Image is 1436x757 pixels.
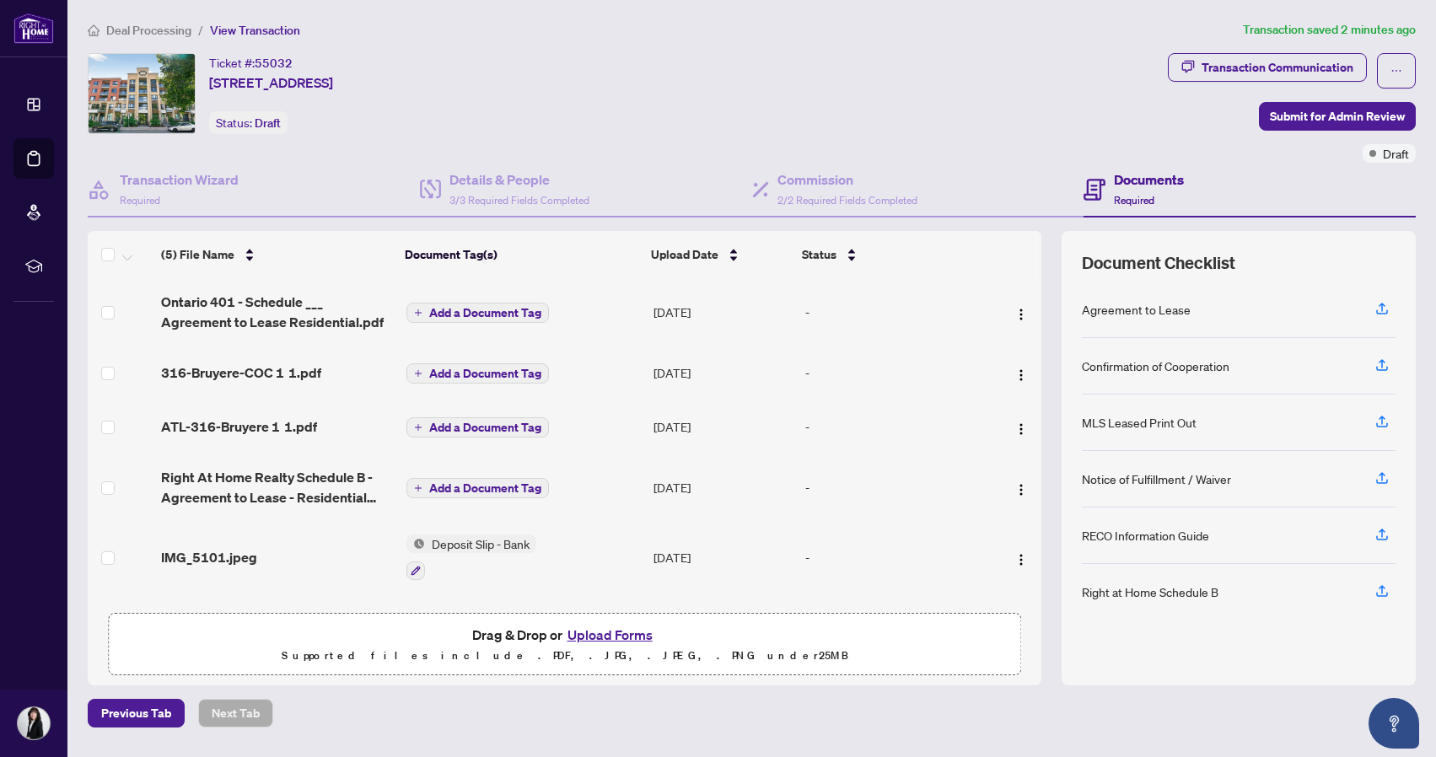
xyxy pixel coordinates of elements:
[406,303,549,323] button: Add a Document Tag
[161,416,317,437] span: ATL-316-Bruyere 1 1.pdf
[647,278,799,346] td: [DATE]
[101,700,171,727] span: Previous Tab
[414,309,422,317] span: plus
[1008,359,1035,386] button: Logo
[198,699,273,727] button: Next Tab
[802,245,836,264] span: Status
[651,245,718,264] span: Upload Date
[805,548,982,566] div: -
[1008,413,1035,440] button: Logo
[109,614,1020,676] span: Drag & Drop orUpload FormsSupported files include .PDF, .JPG, .JPEG, .PNG under25MB
[210,23,300,38] span: View Transaction
[209,72,333,93] span: [STREET_ADDRESS]
[209,111,288,134] div: Status:
[161,547,257,567] span: IMG_5101.jpeg
[119,646,1010,666] p: Supported files include .PDF, .JPG, .JPEG, .PNG under 25 MB
[1008,544,1035,571] button: Logo
[255,56,293,71] span: 55032
[777,194,917,207] span: 2/2 Required Fields Completed
[429,307,541,319] span: Add a Document Tag
[406,477,549,499] button: Add a Document Tag
[795,231,983,278] th: Status
[1082,251,1235,275] span: Document Checklist
[406,417,549,438] button: Add a Document Tag
[414,484,422,492] span: plus
[120,194,160,207] span: Required
[429,368,541,379] span: Add a Document Tag
[1082,300,1191,319] div: Agreement to Lease
[1082,526,1209,545] div: RECO Information Guide
[1082,413,1197,432] div: MLS Leased Print Out
[161,292,393,332] span: Ontario 401 - Schedule ___ Agreement to Lease Residential.pdf
[161,245,234,264] span: (5) File Name
[647,346,799,400] td: [DATE]
[1008,474,1035,501] button: Logo
[1008,298,1035,325] button: Logo
[449,169,589,190] h4: Details & People
[1082,357,1229,375] div: Confirmation of Cooperation
[1168,53,1367,82] button: Transaction Communication
[777,169,917,190] h4: Commission
[1014,308,1028,321] img: Logo
[1243,20,1416,40] article: Transaction saved 2 minutes ago
[406,478,549,498] button: Add a Document Tag
[13,13,54,44] img: logo
[1082,583,1218,601] div: Right at Home Schedule B
[1202,54,1353,81] div: Transaction Communication
[120,169,239,190] h4: Transaction Wizard
[198,20,203,40] li: /
[1390,65,1402,77] span: ellipsis
[1270,103,1405,130] span: Submit for Admin Review
[406,534,425,553] img: Status Icon
[647,400,799,454] td: [DATE]
[805,478,982,497] div: -
[644,231,795,278] th: Upload Date
[161,467,393,507] span: Right At Home Realty Schedule B - Agreement to Lease - Residential 1.pdf
[88,24,99,36] span: home
[398,231,644,278] th: Document Tag(s)
[647,521,799,593] td: [DATE]
[1014,483,1028,497] img: Logo
[255,115,281,131] span: Draft
[1369,698,1419,749] button: Open asap
[429,482,541,494] span: Add a Document Tag
[406,534,536,580] button: Status IconDeposit Slip - Bank
[805,303,982,321] div: -
[1259,102,1416,131] button: Submit for Admin Review
[414,423,422,432] span: plus
[1082,470,1231,488] div: Notice of Fulfillment / Waiver
[406,363,549,384] button: Add a Document Tag
[414,369,422,378] span: plus
[209,53,293,72] div: Ticket #:
[425,534,536,553] span: Deposit Slip - Bank
[562,624,658,646] button: Upload Forms
[805,363,982,382] div: -
[1383,144,1409,163] span: Draft
[1114,169,1184,190] h4: Documents
[88,699,185,727] button: Previous Tab
[1114,194,1154,207] span: Required
[406,416,549,438] button: Add a Document Tag
[406,302,549,324] button: Add a Document Tag
[154,231,398,278] th: (5) File Name
[429,421,541,433] span: Add a Document Tag
[805,417,982,436] div: -
[106,23,191,38] span: Deal Processing
[472,624,658,646] span: Drag & Drop or
[647,454,799,521] td: [DATE]
[18,707,50,739] img: Profile Icon
[89,54,195,133] img: IMG-X12416970_1.jpg
[1014,368,1028,382] img: Logo
[161,362,321,383] span: 316-Bruyere-COC 1 1.pdf
[1014,422,1028,436] img: Logo
[449,194,589,207] span: 3/3 Required Fields Completed
[1014,553,1028,566] img: Logo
